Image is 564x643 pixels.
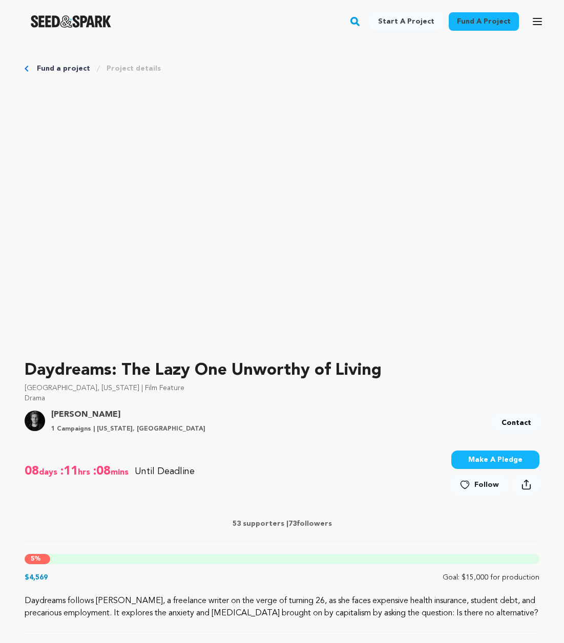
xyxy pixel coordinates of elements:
a: Contact [493,414,539,432]
a: Goto Parker Eisen profile [51,409,205,421]
span: mins [111,463,131,480]
p: 1 Campaigns | [US_STATE], [GEOGRAPHIC_DATA] [51,425,205,433]
p: [GEOGRAPHIC_DATA], [US_STATE] | Film Feature [25,383,539,393]
p: Goal: $15,000 for production [443,572,539,583]
p: Until Deadline [135,464,195,479]
p: 53 supporters | followers [25,519,539,529]
span: 5 [31,556,34,562]
a: Project details [107,63,161,74]
a: Start a project [370,12,443,31]
span: :08 [92,463,111,480]
p: Daydreams follows [PERSON_NAME], a freelance writer on the verge of turning 26, as she faces expe... [25,595,539,619]
a: Fund a project [449,12,519,31]
a: Follow [451,476,507,494]
p: $4,569 [25,572,48,583]
span: :11 [59,463,78,480]
span: days [39,463,59,480]
img: DSC02102.jpg [25,411,45,431]
button: Make A Pledge [451,451,539,469]
span: Follow [474,480,499,490]
div: % [25,554,50,564]
p: Daydreams: The Lazy One Unworthy of Living [25,358,539,383]
span: hrs [78,463,92,480]
a: Fund a project [37,63,90,74]
a: Seed&Spark Homepage [31,15,111,28]
div: Breadcrumb [25,63,539,74]
p: Drama [25,393,539,403]
img: Seed&Spark Logo Dark Mode [31,15,111,28]
span: 08 [25,463,39,480]
span: 73 [288,520,297,527]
